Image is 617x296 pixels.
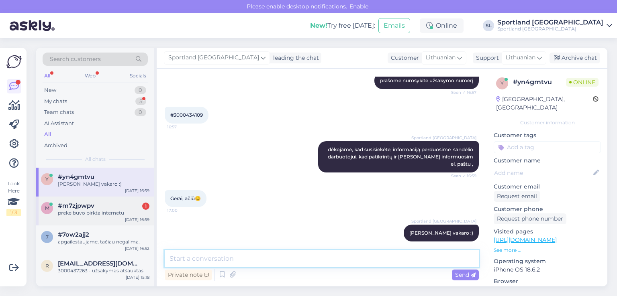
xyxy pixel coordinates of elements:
[550,53,600,63] div: Archive chat
[411,218,476,224] span: Sportland [GEOGRAPHIC_DATA]
[494,119,601,126] div: Customer information
[270,54,319,62] div: leading the chat
[135,97,146,105] div: 5
[494,266,601,274] p: iPhone OS 18.6.2
[58,209,149,217] div: preke buvo pirkta internetu
[310,22,327,29] b: New!
[168,53,259,62] span: Sportland [GEOGRAPHIC_DATA]
[494,213,566,224] div: Request phone number
[46,234,49,240] span: 7
[494,131,601,140] p: Customer tags
[310,21,375,30] div: Try free [DATE]:
[135,86,146,94] div: 0
[501,80,504,86] span: y
[44,120,74,128] div: AI Assistant
[6,209,21,216] div: 1 / 3
[44,97,67,105] div: My chats
[6,54,22,69] img: Askly Logo
[50,55,101,63] span: Search customers
[44,142,67,150] div: Archived
[483,20,494,31] div: SL
[380,77,473,83] span: prašome nurosykite užsakymo numerį
[125,188,149,194] div: [DATE] 16:59
[494,191,540,202] div: Request email
[44,130,51,138] div: All
[328,146,474,167] span: dėkojame, kad susisiekėte, informaciją perduosime sandėlio darbuotojui, kad patikrintų ir [PERSON...
[142,203,149,210] div: 1
[446,242,476,248] span: 17:01
[135,108,146,116] div: 0
[45,205,49,211] span: m
[506,53,535,62] span: Lithuanian
[44,108,74,116] div: Team chats
[494,277,601,286] p: Browser
[170,195,201,201] span: Gerai, ačiū😊
[497,19,612,32] a: Sportland [GEOGRAPHIC_DATA]Sportland [GEOGRAPHIC_DATA]
[58,180,149,188] div: [PERSON_NAME] vakaro :)
[494,236,557,243] a: [URL][DOMAIN_NAME]
[494,141,601,153] input: Add a tag
[473,54,499,62] div: Support
[409,230,473,236] span: [PERSON_NAME] vakaro :)
[494,227,601,236] p: Visited pages
[496,95,593,112] div: [GEOGRAPHIC_DATA], [GEOGRAPHIC_DATA]
[494,168,592,177] input: Add name
[494,257,601,266] p: Operating system
[126,274,149,280] div: [DATE] 15:18
[58,238,149,245] div: apgailestaujame, tačiau negalima.
[167,207,197,213] span: 17:00
[58,231,89,238] span: #7ow2ajj2
[494,182,601,191] p: Customer email
[494,247,601,254] p: See more ...
[125,245,149,251] div: [DATE] 16:52
[45,176,49,182] span: y
[58,173,94,180] span: #yn4gmtvu
[43,71,52,81] div: All
[58,260,141,267] span: ritasimk@gmail.com
[494,286,601,294] p: Safari 18.6
[411,135,476,141] span: Sportland [GEOGRAPHIC_DATA]
[347,3,371,10] span: Enable
[494,156,601,165] p: Customer name
[58,267,149,274] div: 3000437263 - užsakymas atšauktas
[446,173,476,179] span: Seen ✓ 16:59
[58,202,94,209] span: #m7zjpwpv
[426,53,456,62] span: Lithuanian
[566,78,599,87] span: Online
[497,19,603,26] div: Sportland [GEOGRAPHIC_DATA]
[45,263,49,269] span: r
[378,18,410,33] button: Emails
[44,86,56,94] div: New
[6,180,21,216] div: Look Here
[165,270,212,280] div: Private note
[125,217,149,223] div: [DATE] 16:59
[497,26,603,32] div: Sportland [GEOGRAPHIC_DATA]
[446,89,476,95] span: Seen ✓ 16:57
[170,112,203,118] span: #3000434109
[513,77,566,87] div: # yn4gmtvu
[128,71,148,81] div: Socials
[85,156,106,163] span: All chats
[494,205,601,213] p: Customer phone
[388,54,419,62] div: Customer
[455,271,476,278] span: Send
[83,71,97,81] div: Web
[167,124,197,130] span: 16:57
[420,18,464,33] div: Online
